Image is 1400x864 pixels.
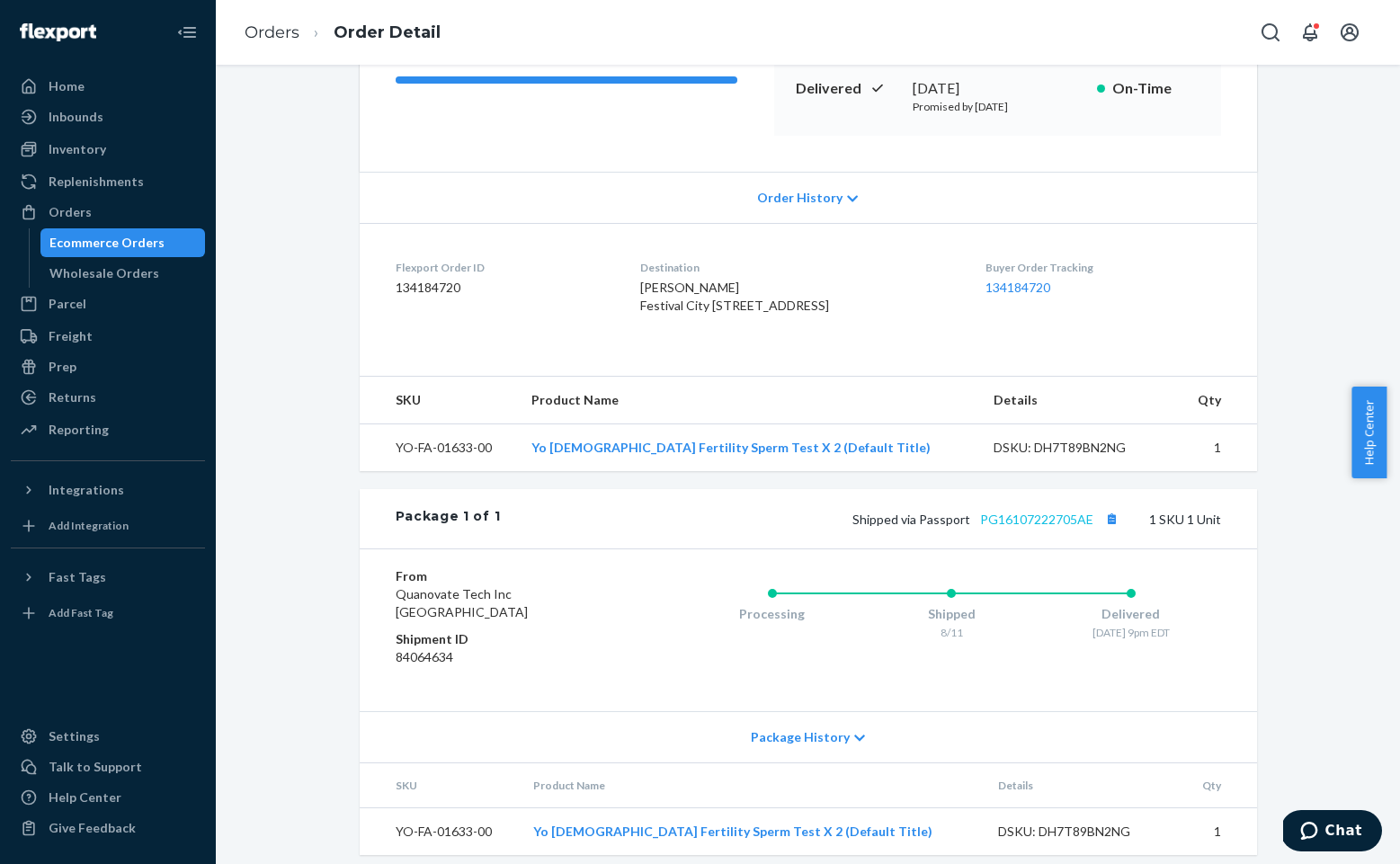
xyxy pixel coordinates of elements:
[11,415,205,444] a: Reporting
[500,507,1220,530] div: 1 SKU 1 Unit
[998,823,1167,841] div: DSKU: DH7T89BN2NG
[519,763,985,808] th: Product Name
[49,388,96,406] div: Returns
[1177,424,1257,472] td: 1
[49,358,76,376] div: Prep
[396,630,611,648] dt: Shipment ID
[985,280,1050,295] a: 134184720
[360,377,518,424] th: SKU
[49,173,144,191] div: Replenishments
[11,783,205,812] a: Help Center
[11,135,205,164] a: Inventory
[1177,377,1257,424] th: Qty
[49,727,100,745] div: Settings
[49,295,86,313] div: Parcel
[49,605,113,620] div: Add Fast Tag
[1283,810,1382,855] iframe: Opens a widget where you can chat to one of our agents
[640,260,957,275] dt: Destination
[1041,625,1221,640] div: [DATE] 9pm EDT
[11,512,205,540] a: Add Integration
[531,440,931,455] a: Yo [DEMOGRAPHIC_DATA] Fertility Sperm Test X 2 (Default Title)
[1182,763,1257,808] th: Qty
[682,605,862,623] div: Processing
[852,512,1124,527] span: Shipped via Passport
[11,599,205,628] a: Add Fast Tag
[11,198,205,227] a: Orders
[49,234,165,252] div: Ecommerce Orders
[49,568,106,586] div: Fast Tags
[396,279,612,297] dd: 134184720
[796,78,898,99] p: Delivered
[980,512,1093,527] a: PG16107222705AE
[40,259,206,288] a: Wholesale Orders
[396,507,501,530] div: Package 1 of 1
[11,753,205,781] button: Talk to Support
[1292,14,1328,50] button: Open notifications
[913,99,1083,114] p: Promised by [DATE]
[11,102,205,131] a: Inbounds
[979,377,1177,424] th: Details
[334,22,441,42] a: Order Detail
[49,77,85,95] div: Home
[49,518,129,533] div: Add Integration
[396,260,612,275] dt: Flexport Order ID
[1253,14,1289,50] button: Open Search Box
[985,260,1221,275] dt: Buyer Order Tracking
[49,421,109,439] div: Reporting
[1112,78,1199,99] p: On-Time
[11,476,205,504] button: Integrations
[20,23,96,41] img: Flexport logo
[245,22,299,42] a: Orders
[1182,808,1257,856] td: 1
[230,6,455,59] ol: breadcrumbs
[49,758,142,776] div: Talk to Support
[11,722,205,751] a: Settings
[49,264,159,282] div: Wholesale Orders
[1101,507,1124,530] button: Copy tracking number
[396,586,528,619] span: Quanovate Tech Inc [GEOGRAPHIC_DATA]
[40,228,206,257] a: Ecommerce Orders
[49,327,93,345] div: Freight
[360,763,519,808] th: SKU
[396,648,611,666] dd: 84064634
[517,377,979,424] th: Product Name
[360,424,518,472] td: YO-FA-01633-00
[360,808,519,856] td: YO-FA-01633-00
[11,167,205,196] a: Replenishments
[11,352,205,381] a: Prep
[49,203,92,221] div: Orders
[533,824,932,839] a: Yo [DEMOGRAPHIC_DATA] Fertility Sperm Test X 2 (Default Title)
[49,788,121,806] div: Help Center
[1041,605,1221,623] div: Delivered
[11,383,205,412] a: Returns
[11,289,205,318] a: Parcel
[1332,14,1368,50] button: Open account menu
[861,605,1041,623] div: Shipped
[984,763,1182,808] th: Details
[169,14,205,50] button: Close Navigation
[11,563,205,592] button: Fast Tags
[11,72,205,101] a: Home
[49,481,124,499] div: Integrations
[49,140,106,158] div: Inventory
[396,567,611,585] dt: From
[861,625,1041,640] div: 8/11
[757,189,843,207] span: Order History
[11,814,205,842] button: Give Feedback
[49,108,103,126] div: Inbounds
[913,78,1083,99] div: [DATE]
[1351,387,1387,478] button: Help Center
[994,439,1163,457] div: DSKU: DH7T89BN2NG
[640,280,829,313] span: [PERSON_NAME] Festival City [STREET_ADDRESS]
[49,819,136,837] div: Give Feedback
[751,728,850,746] span: Package History
[11,322,205,351] a: Freight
